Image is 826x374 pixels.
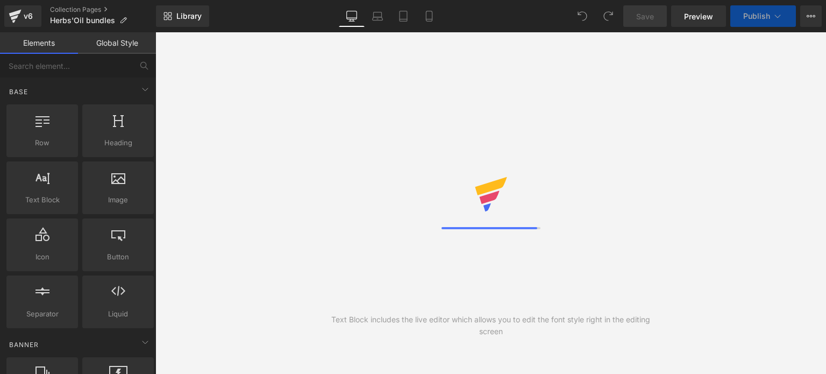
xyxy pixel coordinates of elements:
span: Preview [684,11,713,22]
span: Icon [10,251,75,263]
span: Herbs'Oil bundles [50,16,115,25]
a: Global Style [78,32,156,54]
a: Mobile [416,5,442,27]
a: Preview [671,5,726,27]
div: Text Block includes the live editor which allows you to edit the font style right in the editing ... [323,314,659,337]
span: Button [86,251,151,263]
a: Tablet [390,5,416,27]
span: Text Block [10,194,75,206]
span: Separator [10,308,75,320]
span: Row [10,137,75,149]
a: New Library [156,5,209,27]
span: Liquid [86,308,151,320]
a: Collection Pages [50,5,156,14]
button: Publish [730,5,796,27]
span: Banner [8,340,40,350]
div: v6 [22,9,35,23]
button: More [800,5,822,27]
span: Publish [743,12,770,20]
button: Undo [572,5,593,27]
span: Library [176,11,202,21]
span: Save [636,11,654,22]
button: Redo [597,5,619,27]
span: Image [86,194,151,206]
span: Base [8,87,29,97]
a: v6 [4,5,41,27]
a: Desktop [339,5,365,27]
a: Laptop [365,5,390,27]
span: Heading [86,137,151,149]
